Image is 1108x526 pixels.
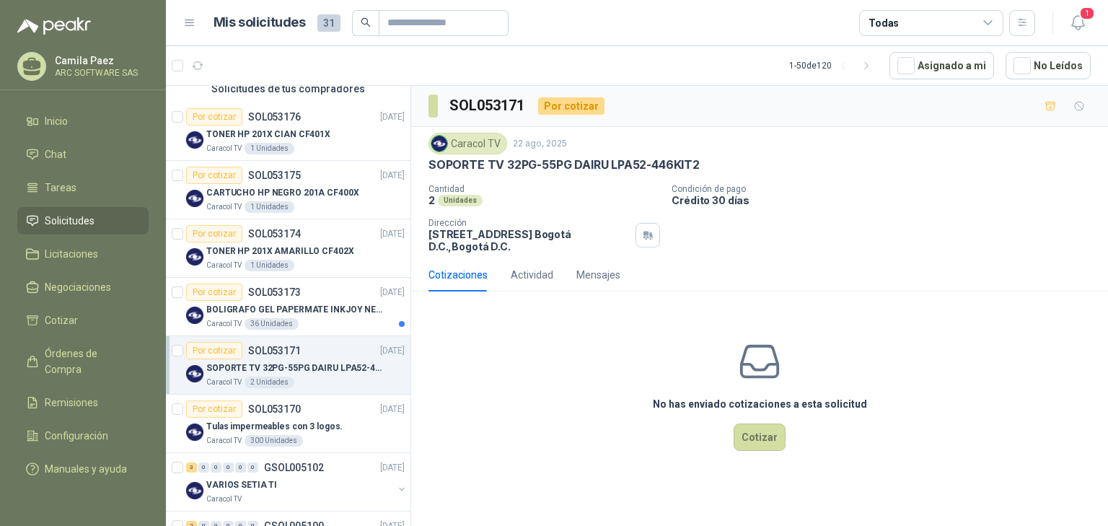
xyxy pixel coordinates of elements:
[538,97,604,115] div: Por cotizar
[248,170,301,180] p: SOL053175
[17,108,149,135] a: Inicio
[17,207,149,234] a: Solicitudes
[247,463,258,473] div: 0
[17,17,91,35] img: Logo peakr
[186,365,203,382] img: Company Logo
[248,112,301,122] p: SOL053176
[186,424,203,441] img: Company Logo
[17,340,149,383] a: Órdenes de Compra
[186,482,203,499] img: Company Logo
[206,245,354,258] p: TONER HP 201X AMARILLO CF402X
[245,318,299,330] div: 36 Unidades
[248,287,301,297] p: SOL053173
[672,194,1102,206] p: Crédito 30 días
[211,463,221,473] div: 0
[55,69,145,77] p: ARC SOFTWARE SAS
[45,246,98,262] span: Licitaciones
[206,494,242,505] p: Caracol TV
[186,463,197,473] div: 3
[17,389,149,416] a: Remisiones
[45,213,94,229] span: Solicitudes
[17,307,149,334] a: Cotizar
[428,133,507,154] div: Caracol TV
[1079,6,1095,20] span: 1
[55,56,145,66] p: Camila Paez
[245,435,303,447] div: 300 Unidades
[653,396,867,412] h3: No has enviado cotizaciones a esta solicitud
[438,195,483,206] div: Unidades
[206,128,330,141] p: TONER HP 201X CIAN CF401X
[248,346,301,356] p: SOL053171
[734,424,786,451] button: Cotizar
[45,428,108,444] span: Configuración
[789,54,878,77] div: 1 - 50 de 120
[380,461,405,475] p: [DATE]
[245,143,294,154] div: 1 Unidades
[235,463,246,473] div: 0
[45,146,66,162] span: Chat
[186,307,203,324] img: Company Logo
[17,141,149,168] a: Chat
[889,52,994,79] button: Asignado a mi
[428,218,630,228] p: Dirección
[166,395,410,453] a: Por cotizarSOL053170[DATE] Company LogoTulas impermeables con 3 logos.Caracol TV300 Unidades
[245,201,294,213] div: 1 Unidades
[186,284,242,301] div: Por cotizar
[186,190,203,207] img: Company Logo
[380,169,405,183] p: [DATE]
[1065,10,1091,36] button: 1
[449,95,527,117] h3: SOL053171
[166,219,410,278] a: Por cotizarSOL053174[DATE] Company LogoTONER HP 201X AMARILLO CF402XCaracol TV1 Unidades
[166,102,410,161] a: Por cotizarSOL053176[DATE] Company LogoTONER HP 201X CIAN CF401XCaracol TV1 Unidades
[206,143,242,154] p: Caracol TV
[245,377,294,388] div: 2 Unidades
[672,184,1102,194] p: Condición de pago
[206,478,277,492] p: VARIOS SETIA TI
[380,110,405,124] p: [DATE]
[380,403,405,416] p: [DATE]
[45,312,78,328] span: Cotizar
[206,420,343,434] p: Tulas impermeables con 3 logos.
[428,228,630,253] p: [STREET_ADDRESS] Bogotá D.C. , Bogotá D.C.
[166,75,410,102] div: Solicitudes de tus compradores
[206,318,242,330] p: Caracol TV
[17,240,149,268] a: Licitaciones
[428,194,435,206] p: 2
[264,463,324,473] p: GSOL005102
[45,113,68,129] span: Inicio
[869,15,899,31] div: Todas
[248,229,301,239] p: SOL053174
[166,161,410,219] a: Por cotizarSOL053175[DATE] Company LogoCARTUCHO HP NEGRO 201A CF400XCaracol TV1 Unidades
[248,404,301,414] p: SOL053170
[45,346,135,377] span: Órdenes de Compra
[317,14,340,32] span: 31
[186,167,242,184] div: Por cotizar
[428,157,700,172] p: SOPORTE TV 32PG-55PG DAIRU LPA52-446KIT2
[245,260,294,271] div: 1 Unidades
[45,180,76,196] span: Tareas
[206,377,242,388] p: Caracol TV
[17,174,149,201] a: Tareas
[45,395,98,411] span: Remisiones
[186,400,242,418] div: Por cotizar
[214,12,306,33] h1: Mis solicitudes
[186,459,408,505] a: 3 0 0 0 0 0 GSOL005102[DATE] Company LogoVARIOS SETIA TICaracol TV
[206,201,242,213] p: Caracol TV
[206,435,242,447] p: Caracol TV
[361,17,371,27] span: search
[186,131,203,149] img: Company Logo
[45,279,111,295] span: Negociaciones
[511,267,553,283] div: Actividad
[206,260,242,271] p: Caracol TV
[380,286,405,299] p: [DATE]
[186,108,242,126] div: Por cotizar
[206,361,386,375] p: SOPORTE TV 32PG-55PG DAIRU LPA52-446KIT2
[17,455,149,483] a: Manuales y ayuda
[380,227,405,241] p: [DATE]
[186,248,203,266] img: Company Logo
[1006,52,1091,79] button: No Leídos
[428,184,660,194] p: Cantidad
[45,461,127,477] span: Manuales y ayuda
[380,344,405,358] p: [DATE]
[223,463,234,473] div: 0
